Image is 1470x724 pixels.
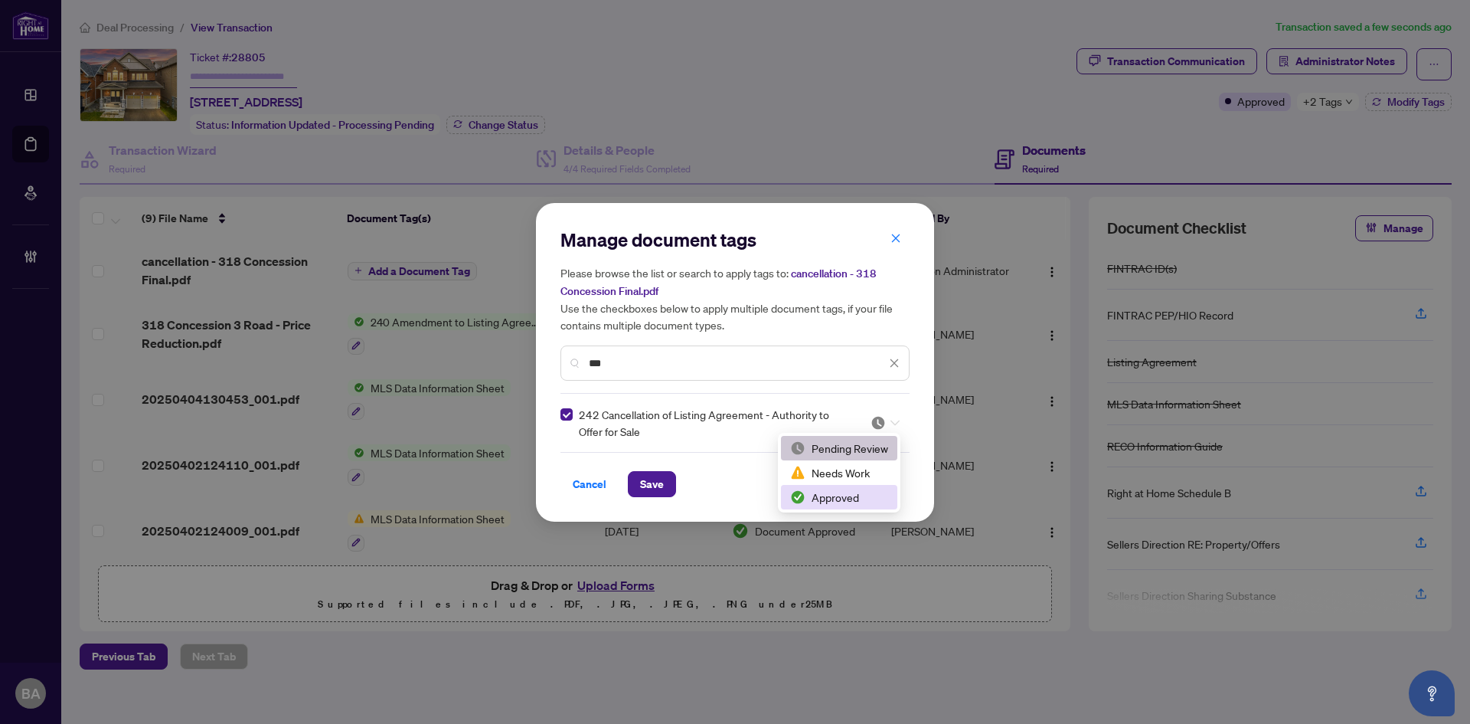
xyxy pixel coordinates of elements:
[781,485,897,509] div: Approved
[889,358,900,369] span: close
[560,228,910,252] h2: Manage document tags
[790,489,888,506] div: Approved
[790,490,805,505] img: status
[579,406,852,440] span: 242 Cancellation of Listing Agreement - Authority to Offer for Sale
[573,472,606,496] span: Cancel
[790,441,805,456] img: status
[790,464,888,481] div: Needs Work
[560,471,619,497] button: Cancel
[640,472,664,496] span: Save
[560,264,910,333] h5: Please browse the list or search to apply tags to: Use the checkboxes below to apply multiple doc...
[790,465,805,480] img: status
[1409,670,1455,716] button: Open asap
[871,415,900,431] span: Pending Review
[781,460,897,485] div: Needs Work
[790,440,888,457] div: Pending Review
[628,471,676,497] button: Save
[871,415,886,431] img: status
[890,233,901,244] span: close
[560,267,877,298] span: cancellation - 318 Concession Final.pdf
[781,436,897,460] div: Pending Review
